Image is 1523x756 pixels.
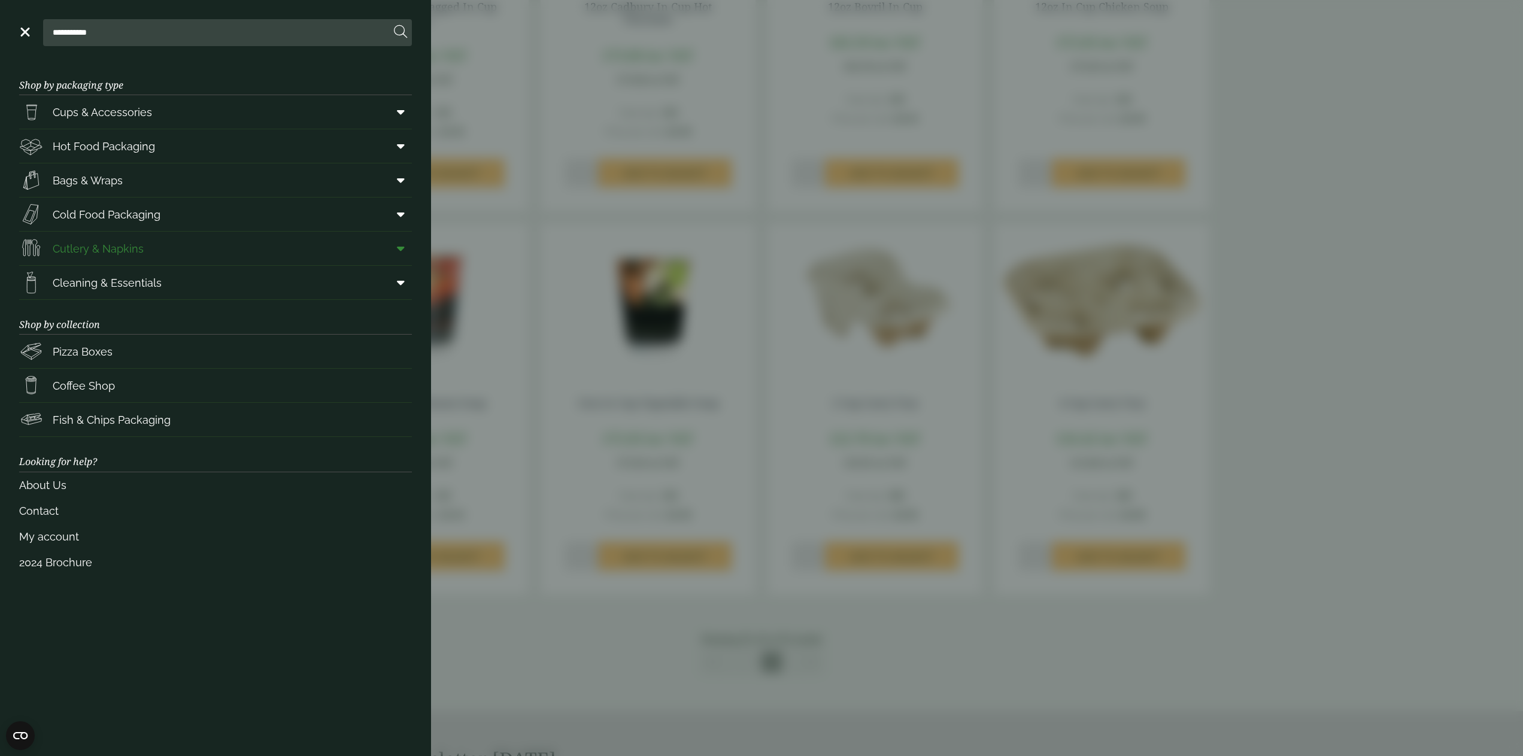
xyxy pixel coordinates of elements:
[53,104,152,120] span: Cups & Accessories
[19,408,43,432] img: FishNchip_box.svg
[19,403,412,436] a: Fish & Chips Packaging
[19,335,412,368] a: Pizza Boxes
[53,378,115,394] span: Coffee Shop
[53,172,123,189] span: Bags & Wraps
[19,549,412,575] a: 2024 Brochure
[19,374,43,397] img: HotDrink_paperCup.svg
[53,412,171,428] span: Fish & Chips Packaging
[19,266,412,299] a: Cleaning & Essentials
[19,369,412,402] a: Coffee Shop
[19,339,43,363] img: Pizza_boxes.svg
[19,198,412,231] a: Cold Food Packaging
[19,236,43,260] img: Cutlery.svg
[53,207,160,223] span: Cold Food Packaging
[19,129,412,163] a: Hot Food Packaging
[19,202,43,226] img: Sandwich_box.svg
[19,472,412,498] a: About Us
[19,168,43,192] img: Paper_carriers.svg
[53,138,155,154] span: Hot Food Packaging
[53,241,144,257] span: Cutlery & Napkins
[19,163,412,197] a: Bags & Wraps
[19,300,412,335] h3: Shop by collection
[19,60,412,95] h3: Shop by packaging type
[53,344,113,360] span: Pizza Boxes
[53,275,162,291] span: Cleaning & Essentials
[19,100,43,124] img: PintNhalf_cup.svg
[19,232,412,265] a: Cutlery & Napkins
[19,524,412,549] a: My account
[19,95,412,129] a: Cups & Accessories
[6,721,35,750] button: Open CMP widget
[19,271,43,294] img: open-wipe.svg
[19,134,43,158] img: Deli_box.svg
[19,437,412,472] h3: Looking for help?
[19,498,412,524] a: Contact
